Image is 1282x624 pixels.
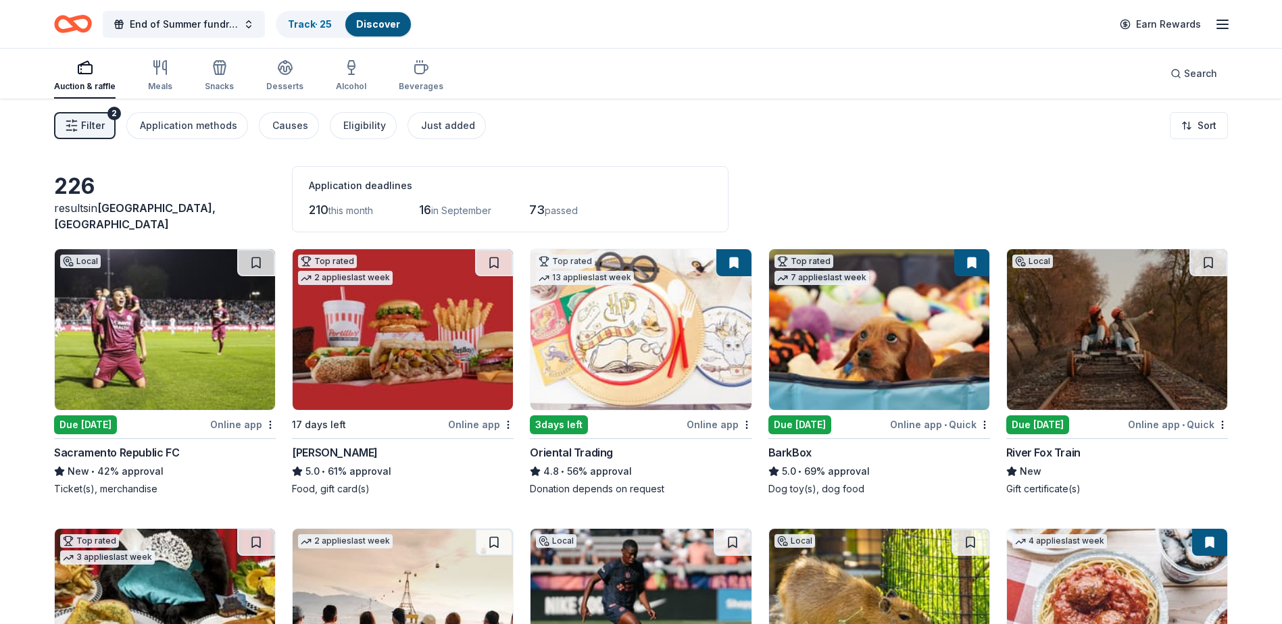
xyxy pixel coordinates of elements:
[421,118,475,134] div: Just added
[54,415,117,434] div: Due [DATE]
[54,249,276,496] a: Image for Sacramento Republic FCLocalDue [DATE]Online appSacramento Republic FCNew•42% approvalTi...
[305,463,320,479] span: 5.0
[768,463,990,479] div: 69% approval
[103,11,265,38] button: End of Summer fundraiser
[545,205,578,216] span: passed
[288,18,332,30] a: Track· 25
[148,54,172,99] button: Meals
[1184,66,1217,82] span: Search
[1007,249,1227,410] img: Image for River Fox Train
[768,249,990,496] a: Image for BarkBoxTop rated7 applieslast weekDue [DATE]Online app•QuickBarkBox5.0•69% approvalDog ...
[1112,12,1209,36] a: Earn Rewards
[1128,416,1228,433] div: Online app Quick
[1006,444,1081,461] div: River Fox Train
[530,482,751,496] div: Donation depends on request
[356,18,400,30] a: Discover
[54,201,216,231] span: in
[107,107,121,120] div: 2
[1020,463,1041,479] span: New
[60,534,119,548] div: Top rated
[1012,255,1053,268] div: Local
[55,249,275,410] img: Image for Sacramento Republic FC
[1006,482,1228,496] div: Gift certificate(s)
[536,255,595,268] div: Top rated
[266,81,303,92] div: Desserts
[140,118,237,134] div: Application methods
[60,255,101,268] div: Local
[768,415,831,434] div: Due [DATE]
[531,249,751,410] img: Image for Oriental Trading
[126,112,248,139] button: Application methods
[330,112,397,139] button: Eligibility
[292,463,514,479] div: 61% approval
[292,417,346,433] div: 17 days left
[205,54,234,99] button: Snacks
[530,249,751,496] a: Image for Oriental TradingTop rated13 applieslast week3days leftOnline appOriental Trading4.8•56%...
[205,81,234,92] div: Snacks
[419,203,431,217] span: 16
[293,249,513,410] img: Image for Portillo's
[54,482,276,496] div: Ticket(s), merchandise
[343,118,386,134] div: Eligibility
[687,416,752,433] div: Online app
[768,482,990,496] div: Dog toy(s), dog food
[54,200,276,232] div: results
[148,81,172,92] div: Meals
[890,416,990,433] div: Online app Quick
[336,54,366,99] button: Alcohol
[292,444,378,461] div: [PERSON_NAME]
[562,466,565,477] span: •
[944,419,947,430] span: •
[774,271,869,285] div: 7 applies last week
[322,466,326,477] span: •
[259,112,319,139] button: Causes
[782,463,796,479] span: 5.0
[768,444,812,461] div: BarkBox
[298,255,357,268] div: Top rated
[54,112,116,139] button: Filter2
[210,416,276,433] div: Online app
[774,255,833,268] div: Top rated
[309,178,712,194] div: Application deadlines
[530,463,751,479] div: 56% approval
[536,271,634,285] div: 13 applies last week
[1182,419,1185,430] span: •
[774,534,815,548] div: Local
[91,466,95,477] span: •
[1006,415,1069,434] div: Due [DATE]
[130,16,238,32] span: End of Summer fundraiser
[54,173,276,200] div: 226
[431,205,491,216] span: in September
[276,11,412,38] button: Track· 25Discover
[529,203,545,217] span: 73
[1012,534,1107,548] div: 4 applies last week
[309,203,328,217] span: 210
[272,118,308,134] div: Causes
[769,249,989,410] img: Image for BarkBox
[266,54,303,99] button: Desserts
[54,444,179,461] div: Sacramento Republic FC
[530,444,613,461] div: Oriental Trading
[336,81,366,92] div: Alcohol
[54,54,116,99] button: Auction & raffle
[298,534,393,548] div: 2 applies last week
[1160,60,1228,87] button: Search
[408,112,486,139] button: Just added
[1006,249,1228,496] a: Image for River Fox TrainLocalDue [DATE]Online app•QuickRiver Fox TrainNewGift certificate(s)
[54,8,92,40] a: Home
[399,54,443,99] button: Beverages
[798,466,802,477] span: •
[448,416,514,433] div: Online app
[399,81,443,92] div: Beverages
[1198,118,1216,134] span: Sort
[328,205,373,216] span: this month
[54,201,216,231] span: [GEOGRAPHIC_DATA], [GEOGRAPHIC_DATA]
[292,249,514,496] a: Image for Portillo'sTop rated2 applieslast week17 days leftOnline app[PERSON_NAME]5.0•61% approva...
[292,482,514,496] div: Food, gift card(s)
[543,463,559,479] span: 4.8
[1170,112,1228,139] button: Sort
[54,81,116,92] div: Auction & raffle
[81,118,105,134] span: Filter
[60,550,155,565] div: 3 applies last week
[536,534,576,548] div: Local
